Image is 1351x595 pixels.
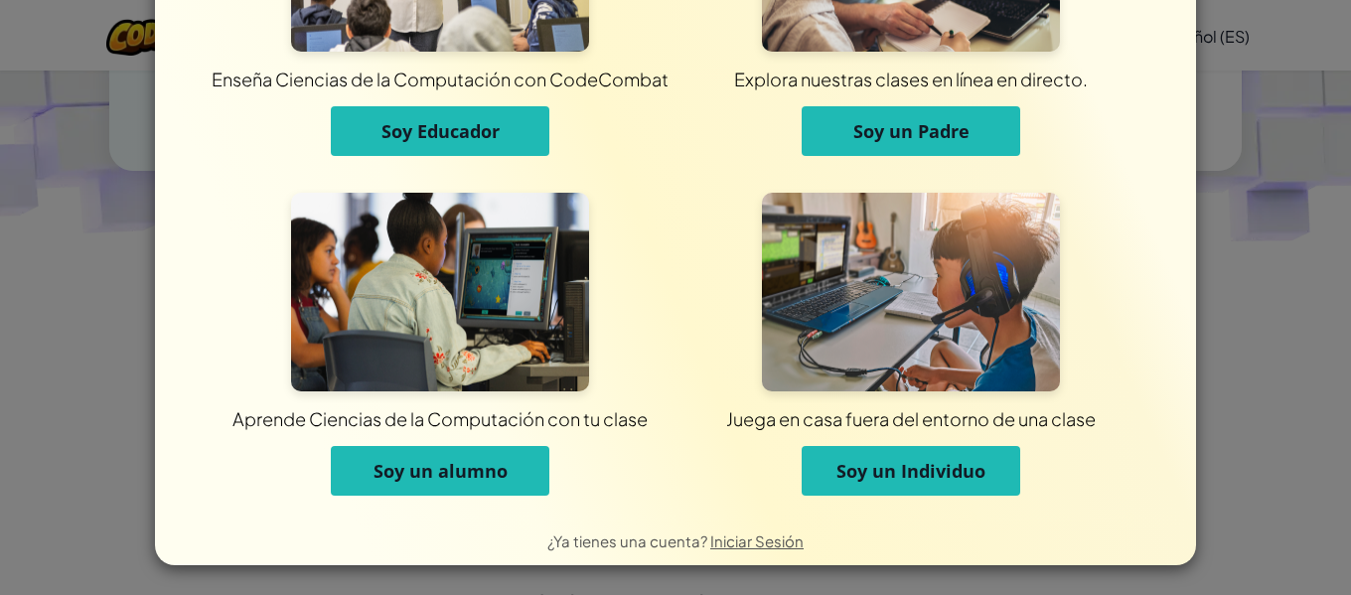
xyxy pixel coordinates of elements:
[547,531,710,550] span: ¿Ya tienes una cuenta?
[802,106,1020,156] button: Soy un Padre
[381,119,500,143] span: Soy Educador
[762,193,1060,391] img: Para Individuos
[374,459,508,483] span: Soy un alumno
[802,446,1020,496] button: Soy un Individuo
[710,531,804,550] a: Iniciar Sesión
[331,446,549,496] button: Soy un alumno
[291,193,589,391] img: Para Estudiantes
[853,119,970,143] span: Soy un Padre
[836,459,985,483] span: Soy un Individuo
[331,106,549,156] button: Soy Educador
